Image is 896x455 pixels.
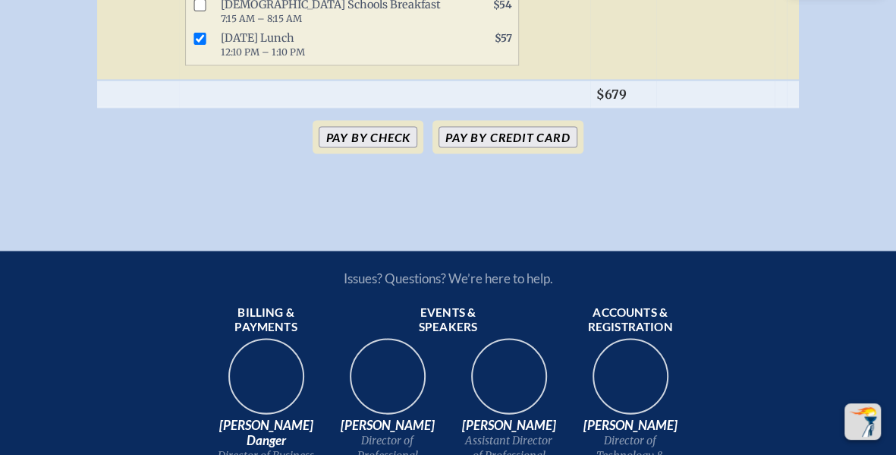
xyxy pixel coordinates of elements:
img: 9c64f3fb-7776-47f4-83d7-46a341952595 [218,333,315,431]
th: $679 [590,80,656,107]
img: 545ba9c4-c691-43d5-86fb-b0a622cbeb82 [461,333,558,431]
span: Billing & payments [212,305,321,335]
span: [DATE] Lunch [215,28,451,62]
span: $57 [495,32,512,45]
span: Accounts & registration [576,305,685,335]
button: Scroll Top [844,403,881,440]
img: 94e3d245-ca72-49ea-9844-ae84f6d33c0f [339,333,436,431]
img: b1ee34a6-5a78-4519-85b2-7190c4823173 [582,333,679,431]
span: [PERSON_NAME] Danger [212,417,321,447]
span: 7:15 AM – 8:15 AM [221,13,302,24]
span: [PERSON_NAME] [576,417,685,432]
button: Pay by Credit Card [439,126,577,147]
img: To the top [847,406,878,437]
span: 12:10 PM – 1:10 PM [221,46,305,58]
p: Issues? Questions? We’re here to help. [181,270,715,286]
button: Pay by Check [319,126,417,147]
span: [PERSON_NAME] [333,417,442,432]
span: [PERSON_NAME] [454,417,564,432]
span: Events & speakers [394,305,503,335]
